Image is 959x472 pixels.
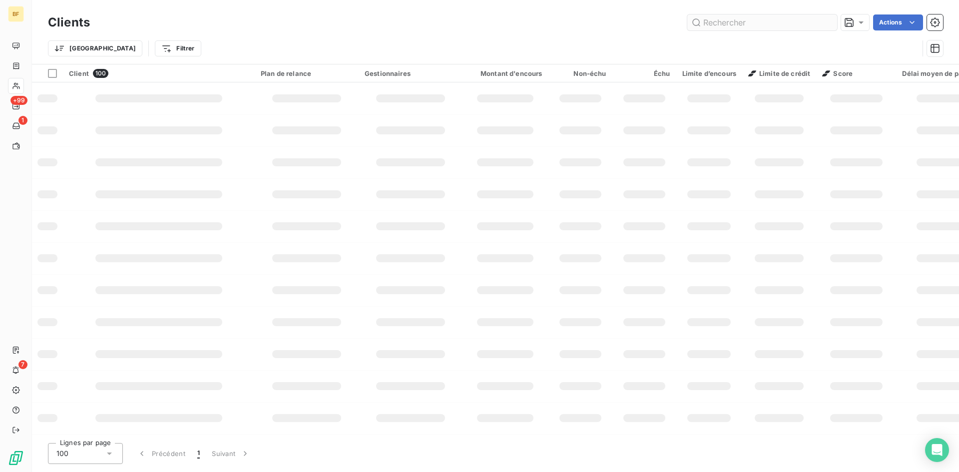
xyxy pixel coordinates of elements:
button: Actions [873,14,923,30]
span: +99 [10,96,27,105]
span: 100 [93,69,108,78]
span: Score [822,69,853,77]
span: 7 [18,360,27,369]
button: Filtrer [155,40,201,56]
button: 1 [191,443,206,464]
div: Gestionnaires [365,69,457,77]
span: 1 [197,449,200,459]
div: Open Intercom Messenger [925,438,949,462]
span: Client [69,69,89,77]
img: Logo LeanPay [8,450,24,466]
div: Non-échu [554,69,606,77]
button: Précédent [131,443,191,464]
span: 1 [18,116,27,125]
span: Limite de crédit [748,69,810,77]
h3: Clients [48,13,90,31]
div: Échu [618,69,670,77]
div: Plan de relance [261,69,353,77]
div: Limite d’encours [682,69,736,77]
input: Rechercher [687,14,837,30]
button: Suivant [206,443,256,464]
button: [GEOGRAPHIC_DATA] [48,40,142,56]
div: BF [8,6,24,22]
div: Montant d'encours [469,69,542,77]
span: 100 [56,449,68,459]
